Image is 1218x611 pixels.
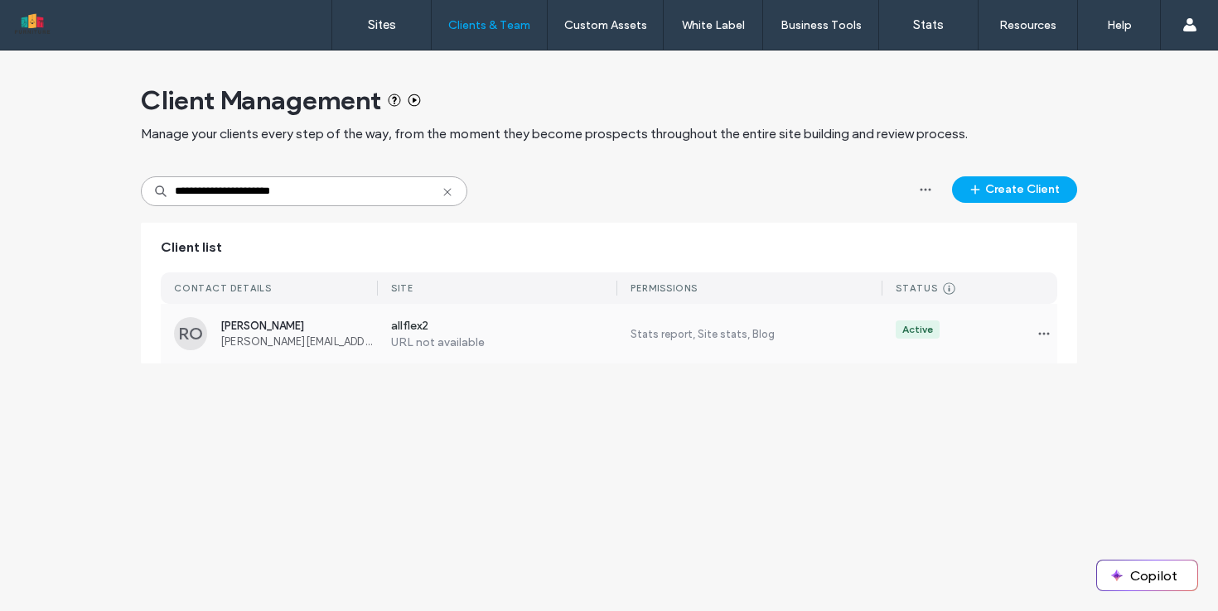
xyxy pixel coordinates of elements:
[391,335,618,349] label: URL not available
[220,335,378,348] span: [PERSON_NAME][EMAIL_ADDRESS][DOMAIN_NAME]
[631,328,882,340] label: Stats report, Site stats, Blog
[391,319,618,335] label: allflex2
[161,238,222,257] span: Client list
[999,18,1056,32] label: Resources
[161,304,1057,363] a: RO[PERSON_NAME][PERSON_NAME][EMAIL_ADDRESS][DOMAIN_NAME]allflex2URL not availableStats report, Si...
[141,125,968,143] span: Manage your clients every step of the way, from the moment they become prospects throughout the e...
[952,176,1077,203] button: Create Client
[902,322,933,337] div: Active
[220,320,378,332] span: [PERSON_NAME]
[141,84,381,117] span: Client Management
[174,317,207,350] div: RO
[174,282,272,294] div: CONTACT DETAILS
[391,282,413,294] div: SITE
[631,282,698,294] div: PERMISSIONS
[913,17,944,32] label: Stats
[368,17,396,32] label: Sites
[564,18,647,32] label: Custom Assets
[682,18,745,32] label: White Label
[448,18,530,32] label: Clients & Team
[781,18,862,32] label: Business Tools
[1107,18,1132,32] label: Help
[1097,560,1197,590] button: Copilot
[896,282,938,294] div: STATUS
